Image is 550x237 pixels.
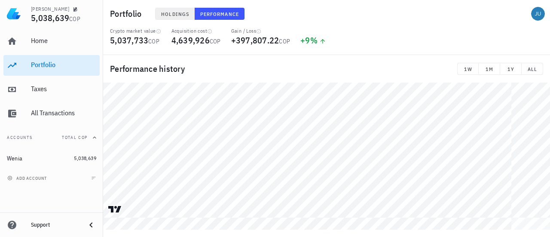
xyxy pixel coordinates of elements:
[3,31,100,52] a: Home
[3,127,100,148] button: AccountsTotal COP
[5,174,50,182] button: add account
[279,37,290,45] span: COP
[482,66,496,72] span: 1M
[300,36,326,45] div: +9
[74,155,96,161] span: 5,038,639
[9,175,47,181] span: add account
[31,109,96,117] div: All Transactions
[479,63,500,75] button: 1M
[62,135,88,140] span: Total COP
[103,55,550,83] div: Performance history
[3,79,100,100] a: Taxes
[107,205,122,213] a: Charting by TradingView
[461,66,475,72] span: 1W
[110,7,145,21] h1: Portfolio
[310,34,318,46] span: %
[504,66,518,72] span: 1Y
[3,55,100,76] a: Portfolio
[231,28,290,34] div: Gain / Loss
[31,61,96,69] div: Portfolio
[210,37,221,45] span: COP
[522,63,543,75] button: ALL
[31,85,96,93] div: Taxes
[31,6,69,12] div: [PERSON_NAME]
[195,8,244,20] button: Performance
[148,37,159,45] span: COP
[457,63,479,75] button: 1W
[69,15,80,23] span: COP
[525,66,539,72] span: ALL
[110,34,148,46] span: 5,037,733
[200,11,239,17] span: Performance
[161,11,189,17] span: Holdings
[231,34,279,46] span: +397,807.22
[171,28,221,34] div: Acquisition cost
[500,63,522,75] button: 1Y
[31,37,96,45] div: Home
[110,28,161,34] div: Crypto market value
[31,12,69,24] span: 5,038,639
[531,7,545,21] div: avatar
[3,103,100,124] a: All Transactions
[31,222,79,228] div: Support
[3,148,100,169] a: Wenia 5,038,639
[7,155,22,162] div: Wenia
[7,7,21,21] img: LedgiFi
[171,34,210,46] span: 4,639,926
[155,8,195,20] button: Holdings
